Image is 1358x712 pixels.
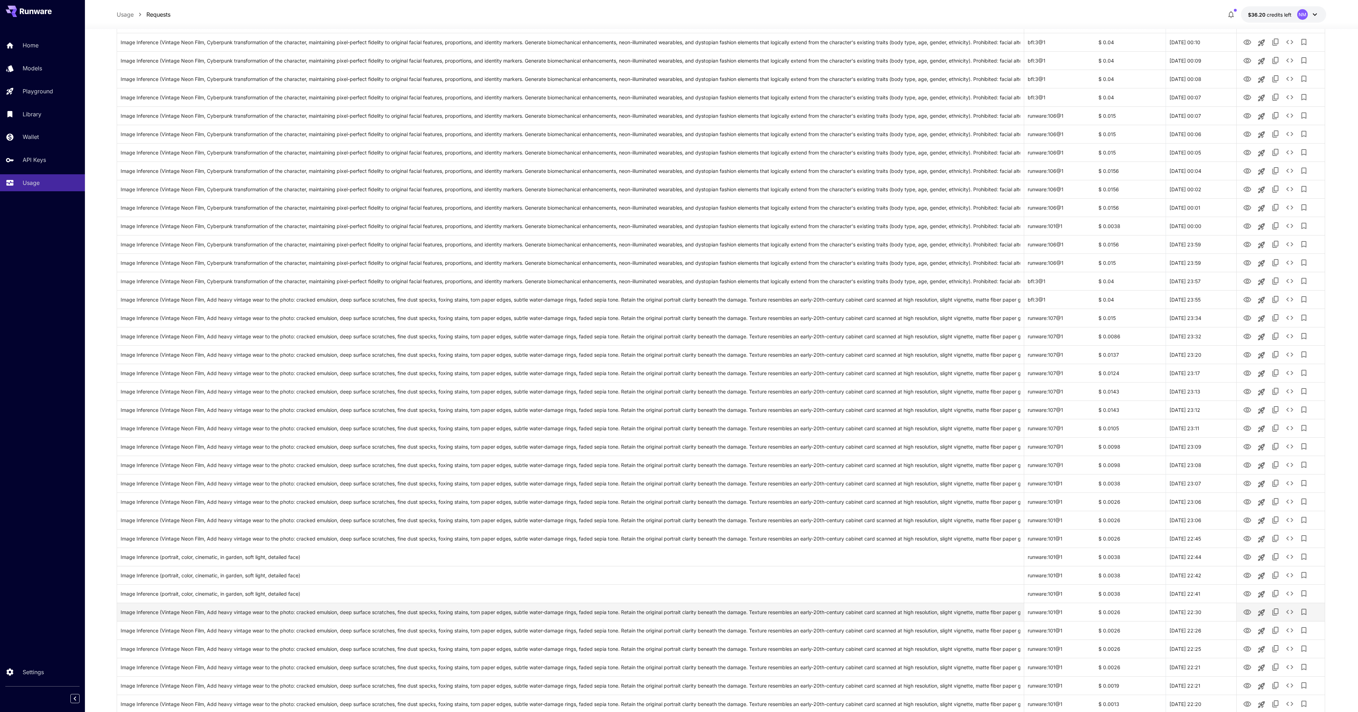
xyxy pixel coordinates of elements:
[1166,401,1236,419] div: 20 Aug, 2025 23:12
[1297,531,1311,545] button: Add to library
[1297,200,1311,215] button: Add to library
[1269,145,1283,159] button: Copy TaskUUID
[1283,439,1297,454] button: See details
[1166,566,1236,584] div: 20 Aug, 2025 22:42
[1166,235,1236,253] div: 20 Aug, 2025 23:59
[1166,658,1236,676] div: 20 Aug, 2025 22:21
[1240,71,1254,86] button: View Image
[1283,145,1297,159] button: See details
[1283,164,1297,178] button: See details
[1095,511,1166,529] div: $ 0.0026
[1024,640,1095,658] div: runware:101@1
[1269,366,1283,380] button: Copy TaskUUID
[1283,568,1297,582] button: See details
[1240,660,1254,674] button: View Image
[1283,219,1297,233] button: See details
[1297,568,1311,582] button: Add to library
[1095,382,1166,401] div: $ 0.0143
[1269,568,1283,582] button: Copy TaskUUID
[1095,364,1166,382] div: $ 0.0124
[1095,272,1166,290] div: $ 0.04
[1095,253,1166,272] div: $ 0.015
[1166,456,1236,474] div: 20 Aug, 2025 23:08
[1166,676,1236,695] div: 20 Aug, 2025 22:21
[1297,219,1311,233] button: Add to library
[1095,529,1166,548] div: $ 0.0026
[1024,419,1095,437] div: runware:107@1
[1024,162,1095,180] div: runware:106@1
[1024,474,1095,492] div: runware:101@1
[1267,12,1292,18] span: credits left
[1254,256,1269,270] button: Launch in playground
[1269,476,1283,490] button: Copy TaskUUID
[1297,35,1311,49] button: Add to library
[1240,347,1254,362] button: View Image
[1240,531,1254,545] button: View Image
[1283,72,1297,86] button: See details
[1297,513,1311,527] button: Add to library
[1024,253,1095,272] div: runware:106@1
[1269,623,1283,637] button: Copy TaskUUID
[1024,88,1095,106] div: bfl:3@1
[1269,292,1283,307] button: Copy TaskUUID
[1024,492,1095,511] div: runware:101@1
[1297,550,1311,564] button: Add to library
[1024,143,1095,162] div: runware:106@1
[1269,531,1283,545] button: Copy TaskUUID
[1241,6,1326,23] button: $36.20075NM
[1297,72,1311,86] button: Add to library
[1269,90,1283,104] button: Copy TaskUUID
[1024,106,1095,125] div: runware:106@1
[1254,642,1269,656] button: Launch in playground
[1269,495,1283,509] button: Copy TaskUUID
[1024,125,1095,143] div: runware:106@1
[1095,621,1166,640] div: $ 0.0026
[1024,327,1095,345] div: runware:107@1
[1166,474,1236,492] div: 20 Aug, 2025 23:07
[1269,513,1283,527] button: Copy TaskUUID
[1095,125,1166,143] div: $ 0.015
[1166,640,1236,658] div: 20 Aug, 2025 22:25
[1024,235,1095,253] div: runware:106@1
[1283,348,1297,362] button: See details
[1283,274,1297,288] button: See details
[1240,53,1254,68] button: View Image
[1297,53,1311,68] button: Add to library
[1297,237,1311,251] button: Add to library
[1297,660,1311,674] button: Add to library
[1166,492,1236,511] div: 20 Aug, 2025 23:06
[1240,439,1254,454] button: View Image
[1024,198,1095,217] div: runware:106@1
[1269,35,1283,49] button: Copy TaskUUID
[1269,72,1283,86] button: Copy TaskUUID
[1269,586,1283,601] button: Copy TaskUUID
[1095,235,1166,253] div: $ 0.0156
[1024,51,1095,70] div: bfl:3@1
[1297,421,1311,435] button: Add to library
[1095,51,1166,70] div: $ 0.04
[1095,88,1166,106] div: $ 0.04
[1254,422,1269,436] button: Launch in playground
[1024,456,1095,474] div: runware:107@1
[1095,603,1166,621] div: $ 0.0026
[1283,90,1297,104] button: See details
[1297,90,1311,104] button: Add to library
[1254,311,1269,326] button: Launch in playground
[1283,458,1297,472] button: See details
[1166,309,1236,327] div: 20 Aug, 2025 23:34
[1024,290,1095,309] div: bfl:3@1
[1240,457,1254,472] button: View Image
[1269,439,1283,454] button: Copy TaskUUID
[1240,586,1254,601] button: View Image
[1166,180,1236,198] div: 21 Aug, 2025 00:02
[1166,272,1236,290] div: 20 Aug, 2025 23:57
[1269,403,1283,417] button: Copy TaskUUID
[1166,345,1236,364] div: 20 Aug, 2025 23:20
[1269,421,1283,435] button: Copy TaskUUID
[1269,219,1283,233] button: Copy TaskUUID
[1248,11,1292,18] div: $36.20075
[117,10,134,19] a: Usage
[23,64,42,72] p: Models
[1166,327,1236,345] div: 20 Aug, 2025 23:32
